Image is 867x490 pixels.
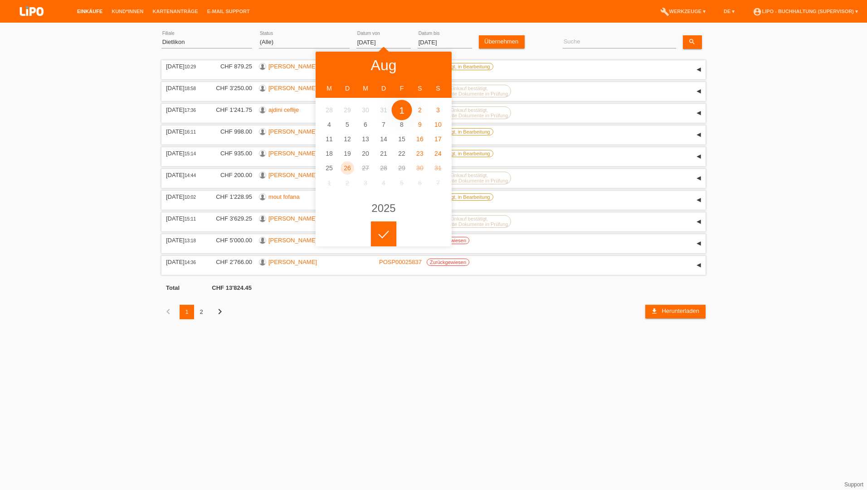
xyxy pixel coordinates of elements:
a: download Herunterladen [645,305,706,318]
i: account_circle [753,7,762,16]
div: [DATE] [166,150,202,157]
label: Unbestätigt, in Bearbeitung [427,150,493,157]
div: 2 [194,305,209,319]
div: [DATE] [166,106,202,113]
div: CHF 1'241.75 [209,106,252,113]
span: 18:58 [185,86,196,91]
span: 17:36 [185,108,196,113]
div: [DATE] [166,172,202,178]
div: auf-/zuklappen [692,193,706,207]
span: 14:44 [185,173,196,178]
div: auf-/zuklappen [692,237,706,250]
span: Herunterladen [662,307,699,314]
div: CHF 879.25 [209,63,252,70]
div: 2025 [371,203,395,214]
div: 1 [180,305,194,319]
i: build [660,7,669,16]
div: [DATE] [166,259,202,265]
div: auf-/zuklappen [692,172,706,185]
a: [PERSON_NAME] [268,150,317,157]
span: 10:02 [185,195,196,200]
div: [DATE] [166,193,202,200]
div: [DATE] [166,85,202,91]
a: mout fofana [268,193,300,200]
span: 13:18 [185,238,196,243]
label: Einkauf bestätigt, eingereichte Dokumente in Prüfung [427,215,511,228]
a: Einkäufe [73,9,107,14]
div: CHF 998.00 [209,128,252,135]
span: 14:36 [185,260,196,265]
div: CHF 5'000.00 [209,237,252,244]
label: Unbestätigt, in Bearbeitung [427,193,493,201]
a: DE ▾ [719,9,739,14]
a: Übernehmen [479,35,525,48]
div: CHF 935.00 [209,150,252,157]
div: [DATE] [166,63,202,70]
b: CHF 13'824.45 [212,284,252,291]
span: 15:11 [185,216,196,221]
div: [DATE] [166,128,202,135]
span: 10:29 [185,64,196,69]
div: auf-/zuklappen [692,128,706,142]
a: buildWerkzeuge ▾ [656,9,711,14]
a: Kartenanträge [148,9,203,14]
a: Support [844,481,863,488]
a: ajdini ceflije [268,106,299,113]
a: LIPO pay [9,19,54,25]
div: auf-/zuklappen [692,215,706,229]
a: [PERSON_NAME] [268,237,317,244]
i: chevron_right [214,306,225,317]
a: E-Mail Support [203,9,254,14]
b: Total [166,284,180,291]
div: [DATE] [166,237,202,244]
label: Einkauf bestätigt, eingereichte Dokumente in Prüfung [427,106,511,119]
a: [PERSON_NAME] [268,85,317,91]
a: [PERSON_NAME] [268,215,317,222]
a: Kund*innen [107,9,148,14]
i: search [688,38,696,45]
a: [PERSON_NAME] [268,128,317,135]
a: account_circleLIPO - Buchhaltung (Supervisor) ▾ [748,9,862,14]
div: Aug [371,58,397,72]
div: CHF 200.00 [209,172,252,178]
a: [PERSON_NAME] [268,172,317,178]
a: [PERSON_NAME] [268,259,317,265]
label: Zurückgewiesen [427,259,469,266]
div: auf-/zuklappen [692,259,706,272]
div: CHF 2'766.00 [209,259,252,265]
label: Einkauf bestätigt, eingereichte Dokumente in Prüfung [427,85,511,97]
a: POSP00025837 [379,259,422,265]
i: download [651,307,658,315]
div: CHF 1'228.95 [209,193,252,200]
div: auf-/zuklappen [692,85,706,98]
div: auf-/zuklappen [692,63,706,77]
div: CHF 3'629.25 [209,215,252,222]
span: 15:14 [185,151,196,156]
a: search [683,35,702,49]
div: CHF 3'250.00 [209,85,252,91]
div: auf-/zuklappen [692,106,706,120]
label: Einkauf bestätigt, eingereichte Dokumente in Prüfung [427,172,511,184]
label: Unbestätigt, in Bearbeitung [427,128,493,135]
span: 16:11 [185,130,196,135]
div: [DATE] [166,215,202,222]
a: [PERSON_NAME] [268,63,317,70]
label: Unbestätigt, in Bearbeitung [427,63,493,70]
i: chevron_left [163,306,174,317]
div: auf-/zuklappen [692,150,706,163]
